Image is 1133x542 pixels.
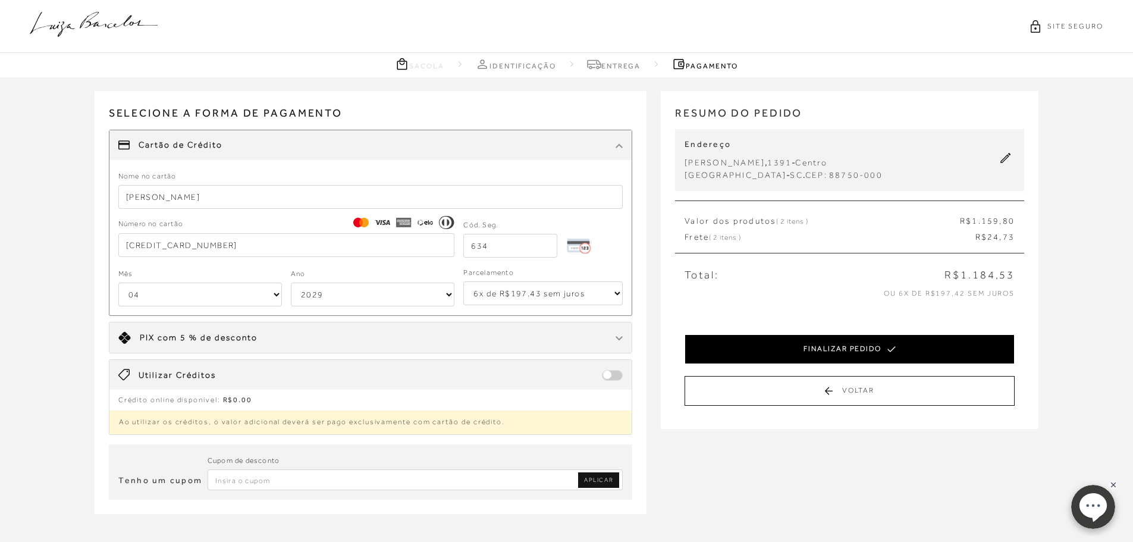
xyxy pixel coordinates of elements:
[118,268,133,280] label: Mês
[685,139,883,151] p: Endereço
[118,171,177,182] label: Nome no cartão
[118,233,455,257] input: 0000 0000 0000 0000
[671,57,737,71] a: Pagamento
[463,220,498,231] label: Cód. Seg.
[587,57,641,71] a: Entrega
[118,185,623,209] input: Ex. João S Silva
[685,334,1015,364] button: FINALIZAR PEDIDO
[685,231,741,243] span: Frete
[685,169,883,181] div: - .
[584,476,613,484] span: APLICAR
[685,158,765,167] span: [PERSON_NAME]
[208,455,280,466] label: Cupom de desconto
[118,396,221,404] span: Crédito online disponível:
[805,170,827,180] span: CEP:
[616,143,623,148] img: chevron
[139,369,216,381] span: Utilizar Créditos
[118,475,202,487] h3: Tenho um cupom
[616,336,623,341] img: chevron
[158,333,258,342] span: com 5 % de desconto
[829,170,883,180] span: 88750-000
[960,216,972,225] span: R$
[139,139,222,151] span: Cartão de Crédito
[685,170,786,180] span: [GEOGRAPHIC_DATA]
[291,268,306,280] label: Ano
[685,268,718,283] span: Total:
[1047,21,1103,32] span: SITE SEGURO
[475,57,556,71] a: Identificação
[795,158,827,167] span: Centro
[578,472,619,488] a: Aplicar Código
[972,216,999,225] span: 1.159
[140,333,155,342] span: PIX
[208,469,623,490] input: Inserir Código da Promoção
[463,267,513,278] label: Parcelamento
[675,105,1024,130] h2: RESUMO DO PEDIDO
[999,216,1015,225] span: ,80
[118,218,183,230] span: Número no cartão
[685,376,1015,406] button: Voltar
[776,217,808,225] span: ( 2 itens )
[944,268,1015,283] span: R$1.184,53
[685,215,808,227] span: Valor dos produtos
[685,156,883,169] div: , -
[223,396,253,404] span: R$0.00
[975,231,1015,243] span: R$24,73
[463,234,557,258] input: 000
[109,411,632,434] p: Ao utilizar os créditos, o valor adicional deverá ser pago exclusivamente com cartão de crédito.
[790,170,802,180] span: SC
[109,105,633,130] span: Selecione a forma de pagamento
[709,233,741,242] span: ( 2 itens )
[395,57,444,71] a: Sacola
[767,158,792,167] span: 1391
[884,289,1015,297] span: ou 6x de R$197,42 sem juros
